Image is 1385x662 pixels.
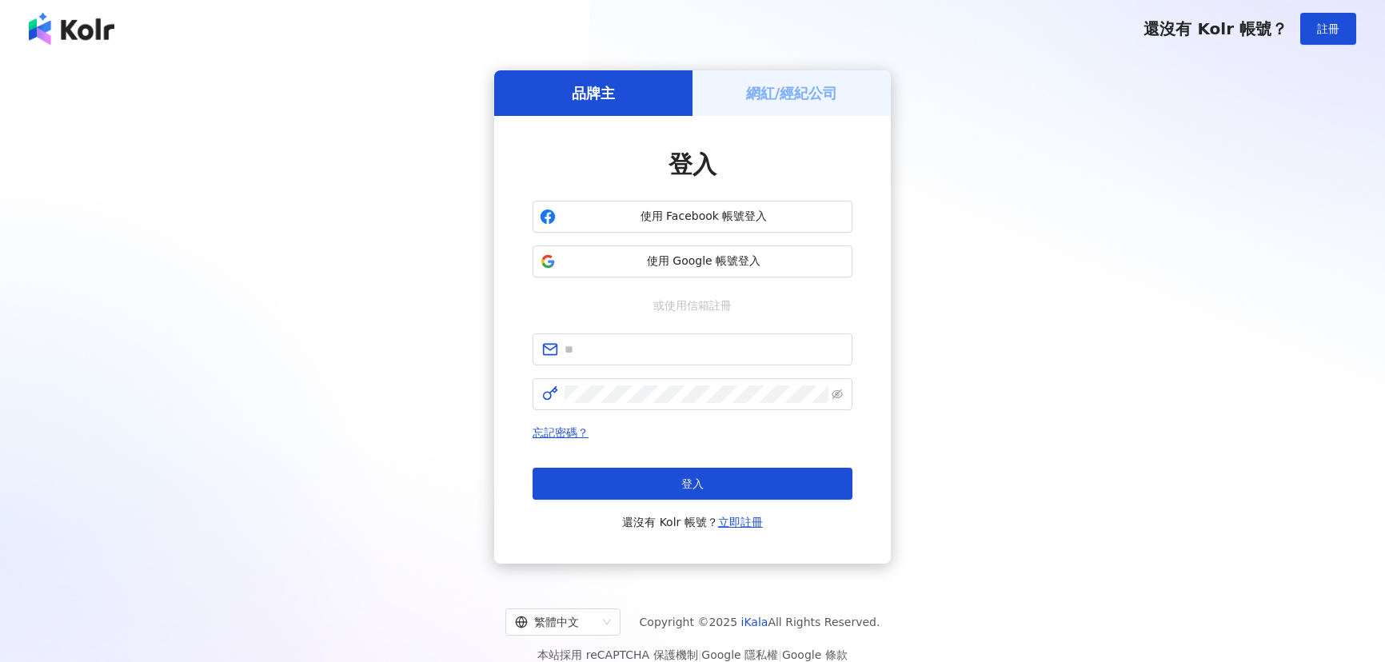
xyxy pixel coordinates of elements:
img: logo [29,13,114,45]
a: iKala [741,616,768,628]
span: 使用 Google 帳號登入 [562,253,845,269]
span: Copyright © 2025 All Rights Reserved. [640,612,880,632]
span: 還沒有 Kolr 帳號？ [1144,19,1287,38]
span: 還沒有 Kolr 帳號？ [622,512,763,532]
button: 註冊 [1300,13,1356,45]
span: 或使用信箱註冊 [642,297,743,314]
button: 使用 Facebook 帳號登入 [533,201,852,233]
span: | [698,648,702,661]
a: Google 條款 [782,648,848,661]
span: | [778,648,782,661]
div: 繁體中文 [515,609,597,635]
button: 登入 [533,468,852,500]
span: 登入 [681,477,704,490]
span: 使用 Facebook 帳號登入 [562,209,845,225]
span: 註冊 [1317,22,1339,35]
span: eye-invisible [832,389,843,400]
a: 忘記密碼？ [533,426,589,439]
a: 立即註冊 [718,516,763,528]
a: Google 隱私權 [701,648,778,661]
h5: 品牌主 [572,83,615,103]
h5: 網紅/經紀公司 [746,83,838,103]
span: 登入 [669,150,716,178]
button: 使用 Google 帳號登入 [533,245,852,277]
